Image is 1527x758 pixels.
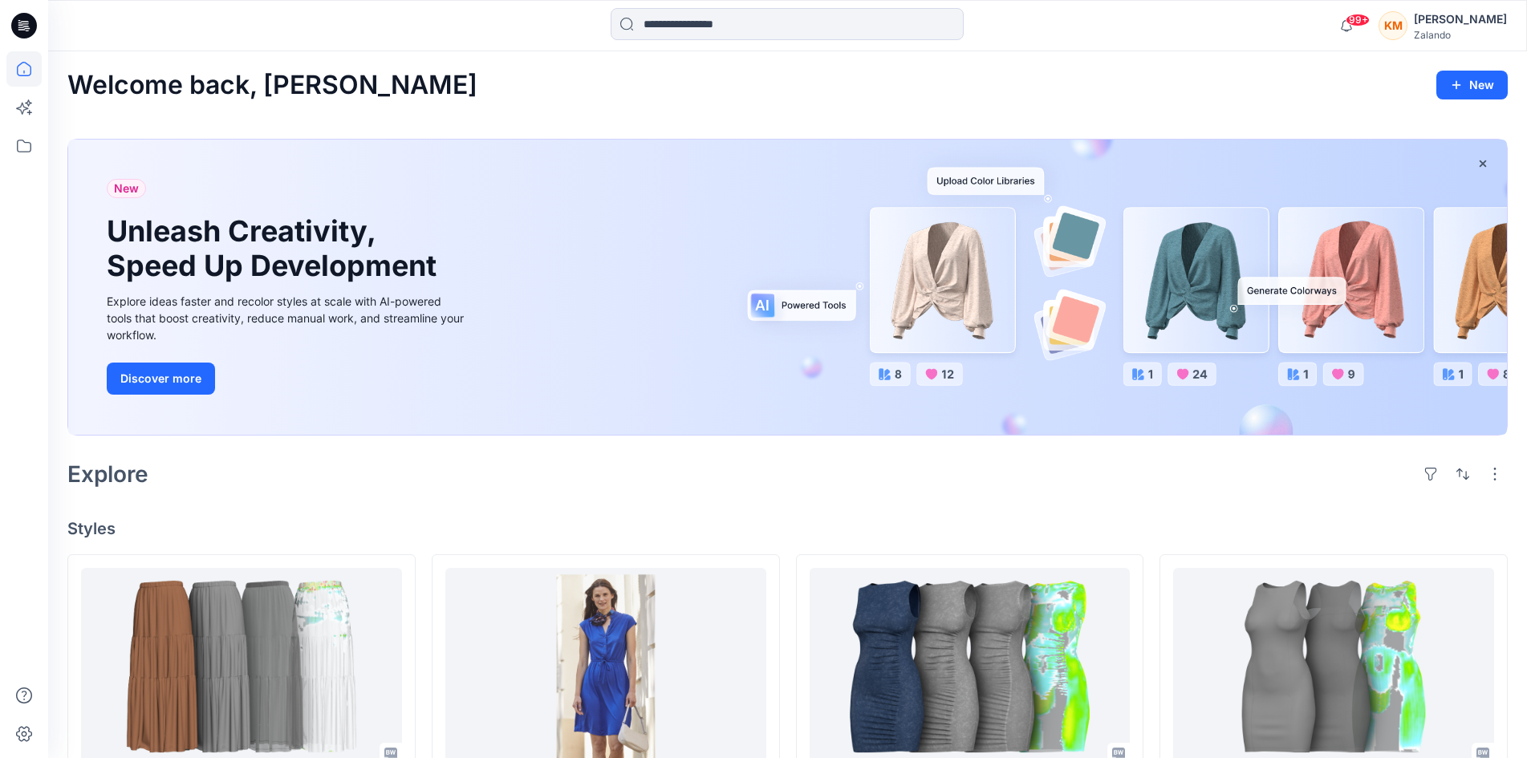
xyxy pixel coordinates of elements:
h4: Styles [67,519,1508,538]
div: Explore ideas faster and recolor styles at scale with AI-powered tools that boost creativity, red... [107,293,468,343]
div: KM [1379,11,1407,40]
div: [PERSON_NAME] [1414,10,1507,29]
div: Zalando [1414,29,1507,41]
span: New [114,179,139,198]
h2: Welcome back, [PERSON_NAME] [67,71,477,100]
a: Discover more [107,363,468,395]
h2: Explore [67,461,148,487]
span: 99+ [1346,14,1370,26]
button: New [1436,71,1508,99]
h1: Unleash Creativity, Speed Up Development [107,214,444,283]
button: Discover more [107,363,215,395]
